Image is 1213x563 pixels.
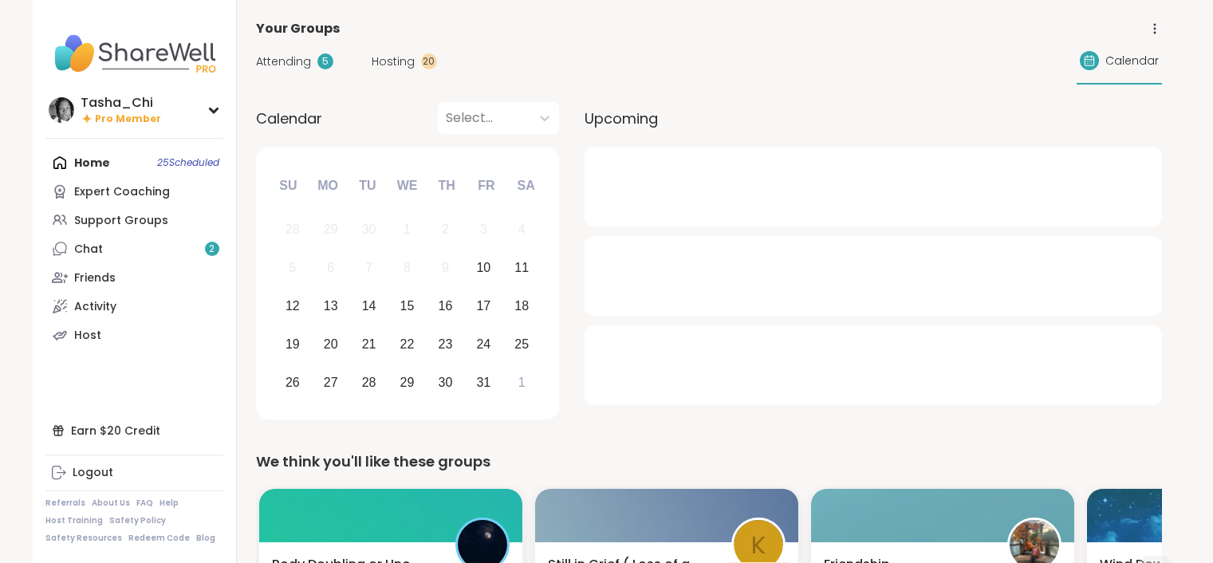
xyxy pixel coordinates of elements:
[276,251,310,285] div: Not available Sunday, October 5th, 2025
[313,327,348,361] div: Choose Monday, October 20th, 2025
[372,53,415,70] span: Hosting
[196,533,215,544] a: Blog
[514,257,529,278] div: 11
[74,242,103,258] div: Chat
[313,289,348,324] div: Choose Monday, October 13th, 2025
[276,289,310,324] div: Choose Sunday, October 12th, 2025
[362,295,376,317] div: 14
[505,365,539,400] div: Choose Saturday, November 1st, 2025
[74,213,168,229] div: Support Groups
[585,108,658,129] span: Upcoming
[313,213,348,247] div: Not available Monday, September 29th, 2025
[286,295,300,317] div: 12
[467,251,501,285] div: Choose Friday, October 10th, 2025
[276,327,310,361] div: Choose Sunday, October 19th, 2025
[286,372,300,393] div: 26
[467,327,501,361] div: Choose Friday, October 24th, 2025
[421,53,437,69] div: 20
[256,53,311,70] span: Attending
[74,184,170,200] div: Expert Coaching
[476,372,490,393] div: 31
[45,234,223,263] a: Chat2
[476,257,490,278] div: 10
[1105,53,1159,69] span: Calendar
[160,498,179,509] a: Help
[136,498,153,509] a: FAQ
[324,333,338,355] div: 20
[256,451,1162,473] div: We think you'll like these groups
[480,219,487,240] div: 3
[390,251,424,285] div: Not available Wednesday, October 8th, 2025
[45,459,223,487] a: Logout
[352,327,386,361] div: Choose Tuesday, October 21st, 2025
[45,292,223,321] a: Activity
[74,328,101,344] div: Host
[439,372,453,393] div: 30
[428,251,463,285] div: Not available Thursday, October 9th, 2025
[400,372,415,393] div: 29
[276,213,310,247] div: Not available Sunday, September 28th, 2025
[45,416,223,445] div: Earn $20 Credit
[439,295,453,317] div: 16
[274,211,541,401] div: month 2025-10
[109,515,166,526] a: Safety Policy
[45,498,85,509] a: Referrals
[276,365,310,400] div: Choose Sunday, October 26th, 2025
[404,257,411,278] div: 8
[389,168,424,203] div: We
[390,213,424,247] div: Not available Wednesday, October 1st, 2025
[404,219,411,240] div: 1
[362,333,376,355] div: 21
[313,365,348,400] div: Choose Monday, October 27th, 2025
[45,206,223,234] a: Support Groups
[256,108,322,129] span: Calendar
[45,177,223,206] a: Expert Coaching
[439,333,453,355] div: 23
[518,372,526,393] div: 1
[45,26,223,81] img: ShareWell Nav Logo
[324,295,338,317] div: 13
[390,289,424,324] div: Choose Wednesday, October 15th, 2025
[317,53,333,69] div: 5
[324,219,338,240] div: 29
[505,213,539,247] div: Not available Saturday, October 4th, 2025
[209,242,215,256] span: 2
[81,94,161,112] div: Tasha_Chi
[467,365,501,400] div: Choose Friday, October 31st, 2025
[505,251,539,285] div: Choose Saturday, October 11th, 2025
[324,372,338,393] div: 27
[45,515,103,526] a: Host Training
[390,327,424,361] div: Choose Wednesday, October 22nd, 2025
[400,333,415,355] div: 22
[428,365,463,400] div: Choose Thursday, October 30th, 2025
[74,270,116,286] div: Friends
[514,295,529,317] div: 18
[362,372,376,393] div: 28
[350,168,385,203] div: Tu
[390,365,424,400] div: Choose Wednesday, October 29th, 2025
[310,168,345,203] div: Mo
[352,365,386,400] div: Choose Tuesday, October 28th, 2025
[467,213,501,247] div: Not available Friday, October 3rd, 2025
[505,289,539,324] div: Choose Saturday, October 18th, 2025
[428,327,463,361] div: Choose Thursday, October 23rd, 2025
[289,257,296,278] div: 5
[428,213,463,247] div: Not available Thursday, October 2nd, 2025
[286,333,300,355] div: 19
[428,289,463,324] div: Choose Thursday, October 16th, 2025
[518,219,526,240] div: 4
[442,257,449,278] div: 9
[476,333,490,355] div: 24
[128,533,190,544] a: Redeem Code
[442,219,449,240] div: 2
[352,213,386,247] div: Not available Tuesday, September 30th, 2025
[74,299,116,315] div: Activity
[270,168,305,203] div: Su
[508,168,543,203] div: Sa
[429,168,464,203] div: Th
[505,327,539,361] div: Choose Saturday, October 25th, 2025
[476,295,490,317] div: 17
[45,533,122,544] a: Safety Resources
[469,168,504,203] div: Fr
[95,112,161,126] span: Pro Member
